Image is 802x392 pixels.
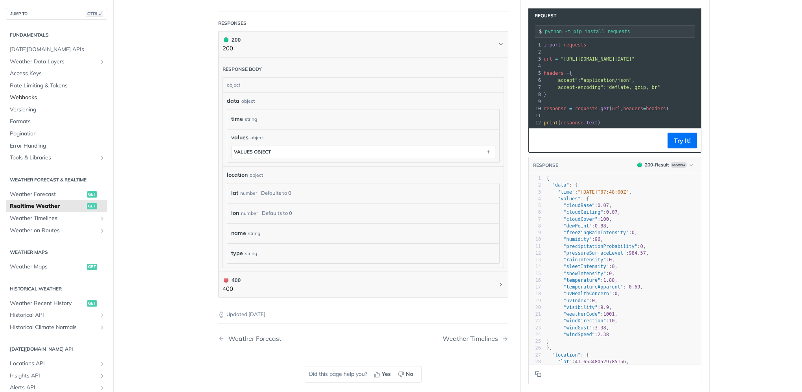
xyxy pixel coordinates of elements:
span: Weather on Routes [10,227,97,235]
button: 200 200200 [223,35,504,53]
span: values [231,133,248,142]
span: "accept-encoding" [555,85,603,90]
span: = [569,106,572,111]
input: Request instructions [545,29,695,34]
button: RESPONSE [533,161,559,169]
div: 8 [529,223,541,229]
div: object [223,78,502,92]
span: Versioning [10,106,105,114]
span: : , [546,244,646,249]
div: 28 [529,359,541,365]
div: object [250,172,263,179]
div: 27 [529,352,541,359]
span: "windSpeed" [563,332,594,337]
span: requests [575,106,598,111]
a: Previous Page: Weather Forecast [218,335,342,342]
h2: Weather Forecast & realtime [6,176,107,183]
span: url [612,106,620,111]
div: string [248,227,260,239]
span: 0 [609,271,612,276]
span: Webhooks [10,94,105,102]
span: Weather Forecast [10,190,85,198]
div: 6 [529,209,541,216]
p: 200 [223,44,241,53]
span: Rate Limiting & Tokens [10,82,105,90]
span: "[URL][DOMAIN_NAME][DATE]" [561,56,635,62]
label: type [231,248,243,259]
div: string [245,248,257,259]
span: headers [623,106,643,111]
span: : [544,85,660,90]
div: 10 [529,105,542,112]
span: 96 [595,237,600,242]
div: number [241,207,258,219]
span: { [546,176,549,181]
span: "cloudCover" [563,216,598,222]
span: Access Keys [10,70,105,78]
div: Weather Timelines [443,335,502,342]
span: "uvIndex" [563,298,589,303]
span: get [87,203,97,209]
button: Copy to clipboard [533,135,544,146]
button: Yes [371,368,395,380]
span: = [643,106,646,111]
span: Historical Climate Normals [10,324,97,331]
span: : , [546,305,612,310]
div: 1 [529,175,541,182]
span: : , [546,311,618,317]
span: print [544,120,558,126]
a: Webhooks [6,92,107,104]
div: 3 [529,189,541,196]
div: 11 [529,243,541,250]
span: response [544,106,567,111]
div: 9 [529,229,541,236]
nav: Pagination Controls [218,327,508,350]
div: 200 200200 [218,57,508,272]
button: Show subpages for Weather Data Layers [99,59,105,65]
span: "values" [558,196,581,202]
button: 200200-ResultExample [633,161,697,169]
span: Realtime Weather [10,202,85,210]
span: "temperatureApparent" [563,284,623,290]
a: Versioning [6,104,107,116]
span: 0.07 [598,203,609,208]
span: : { [546,352,589,358]
a: Weather Data LayersShow subpages for Weather Data Layers [6,56,107,68]
span: : [546,332,609,337]
span: "accept" [555,78,578,83]
span: 100 [600,216,609,222]
span: No [406,370,413,378]
div: Weather Forecast [224,335,281,342]
p: Updated [DATE] [218,311,508,318]
span: : , [546,230,637,235]
div: 17 [529,284,541,290]
span: : , [546,237,603,242]
div: 2 [529,48,542,55]
a: Pagination [6,128,107,140]
span: : , [546,264,618,269]
span: 400 [224,278,228,283]
span: "cloudBase" [563,203,594,208]
span: Locations API [10,360,97,368]
a: Formats [6,116,107,128]
a: Realtime Weatherget [6,200,107,212]
div: 21 [529,311,541,318]
span: "time" [558,189,575,195]
div: 200 - Result [645,161,669,168]
div: 5 [529,70,542,77]
span: Weather Data Layers [10,58,97,66]
div: object [250,134,264,141]
a: Tools & LibrariesShow subpages for Tools & Libraries [6,152,107,164]
div: 10 [529,236,541,243]
span: CTRL-/ [86,11,103,17]
div: 12 [529,119,542,126]
span: "rainIntensity" [563,257,606,263]
div: string [245,113,257,125]
span: import [544,42,561,48]
span: : , [546,318,618,324]
svg: Chevron [498,281,504,288]
span: "deflate, gzip, br" [606,85,660,90]
span: requests [564,42,587,48]
span: 0 [612,264,614,269]
button: Show subpages for Tools & Libraries [99,155,105,161]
